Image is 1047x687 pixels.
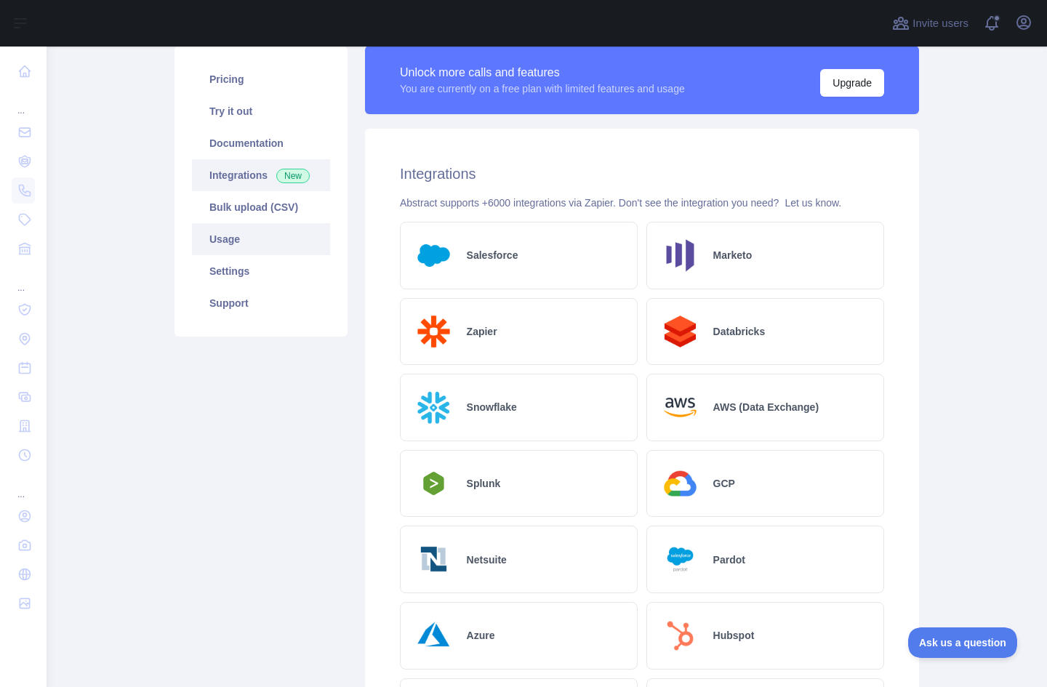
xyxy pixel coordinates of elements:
div: ... [12,87,35,116]
div: You are currently on a free plan with limited features and usage [400,81,685,96]
a: Documentation [192,127,330,159]
div: ... [12,471,35,500]
h2: Netsuite [467,553,507,567]
span: New [276,169,310,183]
h2: Salesforce [467,248,518,262]
h2: GCP [713,476,735,491]
img: Logo [412,310,455,353]
h2: Marketo [713,248,753,262]
h2: Pardot [713,553,745,567]
div: Unlock more calls and features [400,64,685,81]
img: Logo [412,467,455,499]
img: Logo [659,386,702,429]
a: Try it out [192,95,330,127]
h2: Zapier [467,324,497,339]
h2: Databricks [713,324,766,339]
h2: Snowflake [467,400,517,414]
div: Abstract supports +6000 integrations via Zapier. Don't see the integration you need? [400,196,884,210]
a: Pricing [192,63,330,95]
iframe: Toggle Customer Support [908,627,1018,658]
h2: Hubspot [713,628,755,643]
h2: Integrations [400,164,884,184]
img: Logo [412,538,455,581]
span: Invite users [912,15,968,32]
img: Logo [412,234,455,277]
img: Logo [659,234,702,277]
img: Logo [659,462,702,505]
img: Logo [659,538,702,581]
h2: AWS (Data Exchange) [713,400,819,414]
img: Logo [412,386,455,429]
a: Integrations New [192,159,330,191]
a: Settings [192,255,330,287]
a: Usage [192,223,330,255]
h2: Azure [467,628,495,643]
img: Logo [412,614,455,657]
a: Support [192,287,330,319]
h2: Splunk [467,476,501,491]
button: Invite users [889,12,971,35]
img: Logo [659,614,702,657]
a: Bulk upload (CSV) [192,191,330,223]
div: ... [12,265,35,294]
a: Let us know. [785,197,841,209]
img: Logo [659,310,702,353]
button: Upgrade [820,69,884,97]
